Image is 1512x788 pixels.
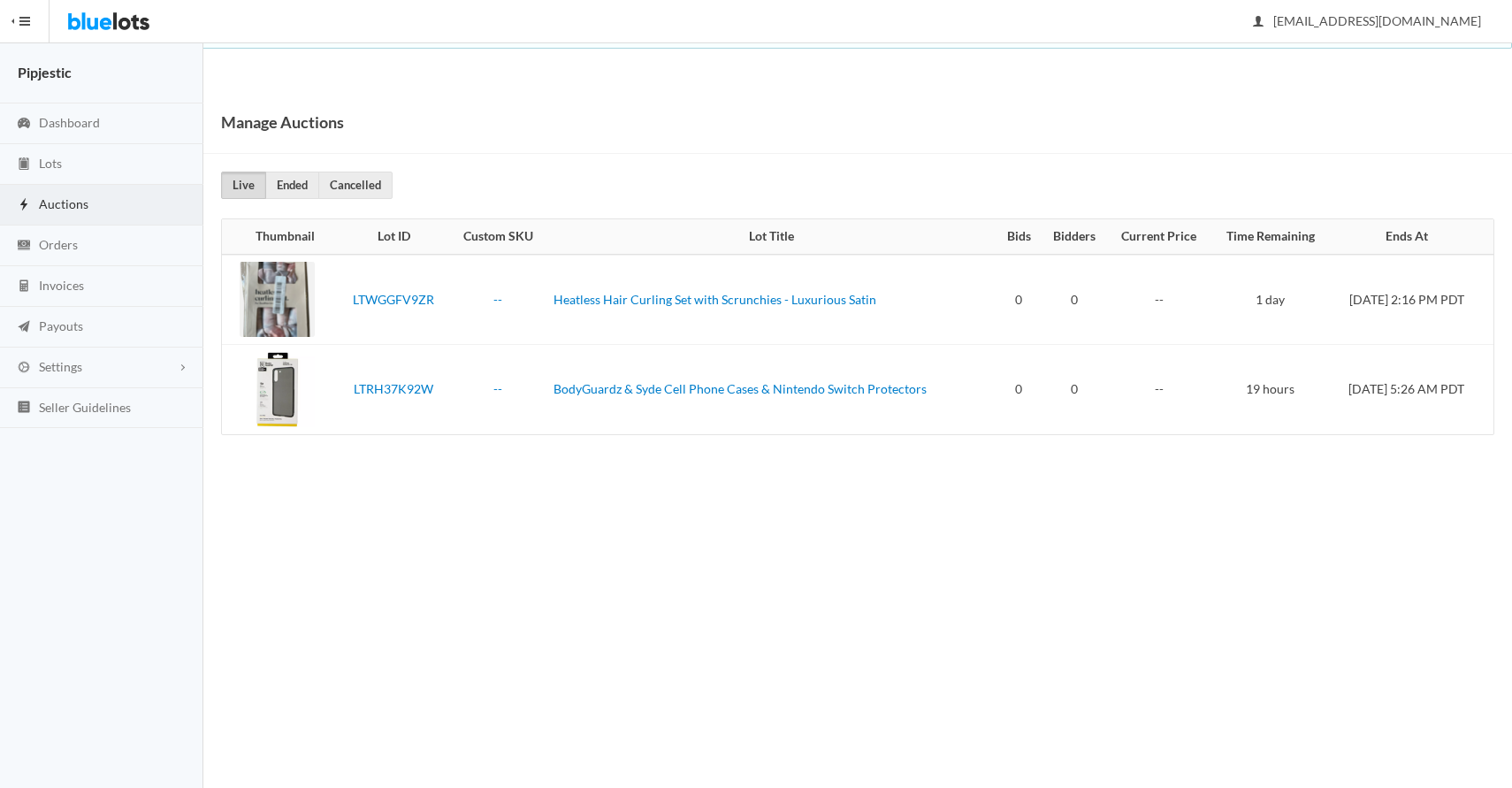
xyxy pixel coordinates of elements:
ion-icon: calculator [15,279,33,295]
a: Cancelled [318,172,393,199]
span: Invoices [39,278,84,293]
ion-icon: list box [15,400,33,417]
ion-icon: cog [15,360,33,377]
ion-icon: clipboard [15,157,33,173]
strong: Pipjestic [18,64,72,80]
ion-icon: person [1249,14,1267,31]
th: Time Remaining [1210,219,1330,255]
td: 1 day [1210,255,1330,345]
td: 19 hours [1210,344,1330,434]
th: Lot ID [338,219,449,255]
a: LTWGGFV9ZR [353,292,434,307]
span: Dashboard [39,115,100,130]
a: Heatless Hair Curling Set with Scrunchies - Luxurious Satin [554,292,876,307]
a: -- [493,292,502,307]
h1: Manage Auctions [221,109,344,135]
span: Orders [39,237,78,252]
a: Ended [265,172,319,199]
span: Settings [39,359,82,374]
ion-icon: cash [15,238,33,255]
th: Ends At [1330,219,1493,255]
th: Lot Title [546,219,997,255]
span: Payouts [39,318,83,333]
ion-icon: paper plane [15,319,33,336]
td: -- [1107,255,1210,345]
td: 0 [997,255,1041,345]
span: Auctions [39,196,88,211]
th: Current Price [1107,219,1210,255]
ion-icon: speedometer [15,116,33,133]
td: [DATE] 2:16 PM PDT [1330,255,1493,345]
td: 0 [1041,344,1106,434]
td: -- [1107,344,1210,434]
span: Lots [39,156,62,171]
th: Thumbnail [222,219,338,255]
td: 0 [1041,255,1106,345]
ion-icon: flash [15,197,33,214]
td: [DATE] 5:26 AM PDT [1330,344,1493,434]
th: Bids [997,219,1041,255]
span: Seller Guidelines [39,400,131,415]
th: Custom SKU [449,219,546,255]
span: [EMAIL_ADDRESS][DOMAIN_NAME] [1254,13,1481,28]
a: Live [221,172,266,199]
th: Bidders [1041,219,1106,255]
a: LTRH37K92W [354,381,433,396]
a: -- [493,381,502,396]
a: BodyGuardz & Syde Cell Phone Cases & Nintendo Switch Protectors [554,381,927,396]
td: 0 [997,344,1041,434]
